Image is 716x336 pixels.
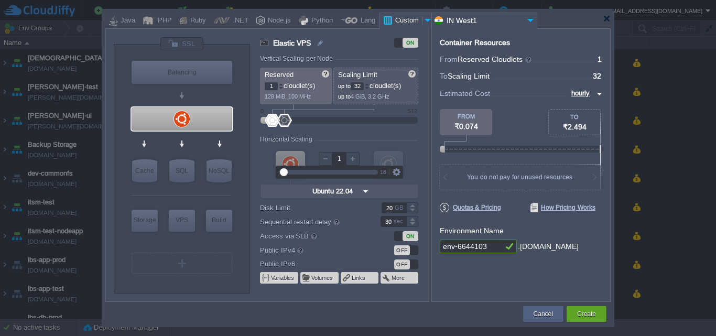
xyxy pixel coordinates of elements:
[308,13,333,29] div: Python
[206,210,232,231] div: Build
[117,13,135,29] div: Java
[351,93,389,100] span: 4 GiB, 3.2 GHz
[357,13,375,29] div: Lang
[378,169,389,175] div: 16
[598,55,602,63] span: 1
[549,114,600,120] div: TO
[260,216,366,227] label: Sequential restart delay
[260,55,335,62] div: Vertical Scaling per Node
[577,309,596,319] button: Create
[169,159,194,182] div: SQL Databases
[440,113,492,120] div: FROM
[403,231,418,241] div: ON
[440,39,510,47] div: Container Resources
[338,93,351,100] span: up to
[187,13,206,29] div: Ruby
[207,159,232,182] div: NoSQL Databases
[311,274,334,282] button: Volumes
[448,72,490,80] span: Scaling Limit
[593,72,601,80] span: 32
[534,309,553,319] button: Cancel
[132,61,232,84] div: Load Balancer
[260,202,366,213] label: Disk Limit
[265,71,294,79] span: Reserved
[408,108,417,114] div: 512
[260,244,366,256] label: Public IPv4
[352,274,366,282] button: Links
[392,274,406,282] button: More
[394,245,410,255] div: OFF
[338,71,377,79] span: Scaling Limit
[265,79,328,90] p: cloudlet(s)
[155,13,172,29] div: PHP
[440,72,448,80] span: To
[338,83,351,89] span: up to
[230,13,248,29] div: .NET
[206,210,232,232] div: Build Node
[132,61,232,84] div: Balancing
[132,253,232,274] div: Create New Layer
[394,259,410,269] div: OFF
[132,210,158,232] div: Storage Containers
[440,55,458,63] span: From
[440,88,490,99] span: Estimated Cost
[454,122,478,131] span: ₹0.074
[518,240,579,254] div: .[DOMAIN_NAME]
[338,79,415,90] p: cloudlet(s)
[395,203,405,213] div: GB
[403,38,418,48] div: ON
[260,136,315,143] div: Horizontal Scaling
[440,203,501,212] span: Quotas & Pricing
[458,55,533,63] span: Reserved Cloudlets
[271,274,295,282] button: Variables
[261,108,264,114] div: 0
[132,107,232,131] div: Elastic VPS
[132,210,158,231] div: Storage
[169,159,194,182] div: SQL
[169,210,195,232] div: Elastic VPS
[260,230,366,242] label: Access via SLB
[672,294,706,326] iframe: chat widget
[265,13,291,29] div: Node.js
[132,159,157,182] div: Cache
[530,203,595,212] span: How Pricing Works
[169,210,195,231] div: VPS
[394,216,405,226] div: sec
[392,13,422,29] div: Custom
[207,159,232,182] div: NoSQL
[563,123,587,131] span: ₹2.494
[265,93,311,100] span: 128 MiB, 100 MHz
[440,226,504,235] label: Environment Name
[260,258,366,269] label: Public IPv6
